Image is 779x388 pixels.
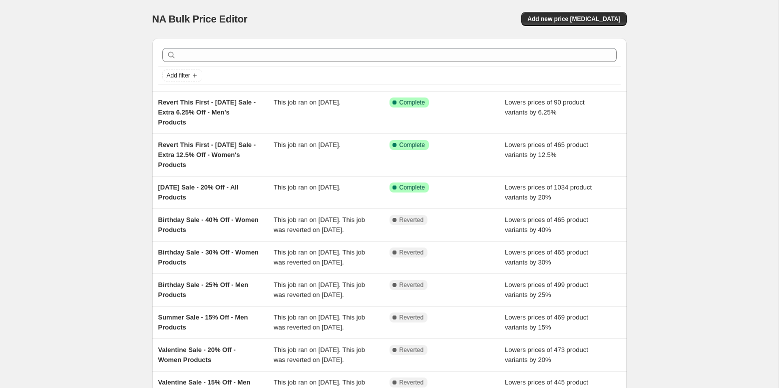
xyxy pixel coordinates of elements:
span: Add filter [167,71,190,79]
span: Complete [399,183,425,191]
span: Lowers prices of 465 product variants by 12.5% [505,141,588,158]
span: Reverted [399,313,424,321]
span: This job ran on [DATE]. This job was reverted on [DATE]. [274,313,365,331]
span: Birthday Sale - 30% Off - Women Products [158,248,259,266]
span: Birthday Sale - 40% Off - Women Products [158,216,259,233]
span: Lowers prices of 473 product variants by 20% [505,346,588,363]
span: This job ran on [DATE]. [274,183,341,191]
span: This job ran on [DATE]. This job was reverted on [DATE]. [274,346,365,363]
span: Complete [399,98,425,106]
span: NA Bulk Price Editor [152,13,248,24]
span: Reverted [399,216,424,224]
span: Summer Sale - 15% Off - Men Products [158,313,248,331]
span: Reverted [399,346,424,354]
span: Lowers prices of 499 product variants by 25% [505,281,588,298]
button: Add filter [162,69,202,81]
span: Lowers prices of 90 product variants by 6.25% [505,98,585,116]
span: [DATE] Sale - 20% Off - All Products [158,183,239,201]
span: Revert This First - [DATE] Sale - Extra 12.5% Off - Women's Products [158,141,256,168]
span: This job ran on [DATE]. [274,141,341,148]
button: Add new price [MEDICAL_DATA] [521,12,626,26]
span: This job ran on [DATE]. [274,98,341,106]
span: Reverted [399,378,424,386]
span: Complete [399,141,425,149]
span: Reverted [399,281,424,289]
span: This job ran on [DATE]. This job was reverted on [DATE]. [274,281,365,298]
span: This job ran on [DATE]. This job was reverted on [DATE]. [274,248,365,266]
span: Add new price [MEDICAL_DATA] [527,15,620,23]
span: Reverted [399,248,424,256]
span: Birthday Sale - 25% Off - Men Products [158,281,249,298]
span: Lowers prices of 1034 product variants by 20% [505,183,592,201]
span: Valentine Sale - 20% Off - Women Products [158,346,236,363]
span: Lowers prices of 469 product variants by 15% [505,313,588,331]
span: Lowers prices of 465 product variants by 30% [505,248,588,266]
span: Revert This First - [DATE] Sale - Extra 6.25% Off - Men's Products [158,98,256,126]
span: This job ran on [DATE]. This job was reverted on [DATE]. [274,216,365,233]
span: Lowers prices of 465 product variants by 40% [505,216,588,233]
